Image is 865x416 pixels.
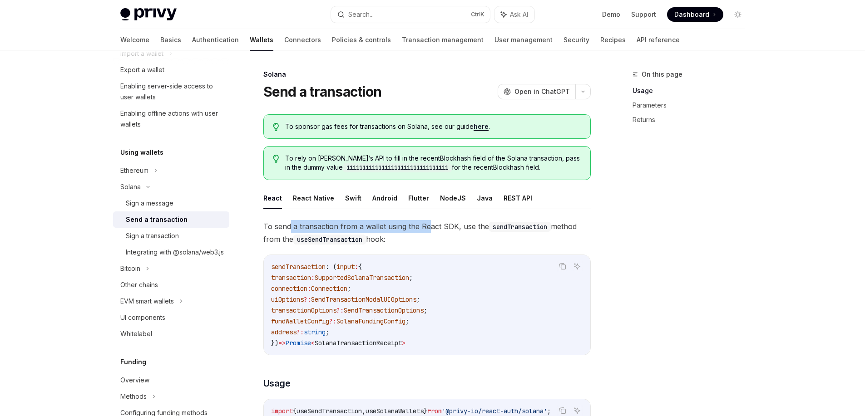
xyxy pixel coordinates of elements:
span: Dashboard [674,10,709,19]
a: Sign a transaction [113,228,229,244]
div: Enabling server-side access to user wallets [120,81,224,103]
a: Usage [633,83,752,98]
button: React [263,187,282,209]
div: Ethereum [120,165,148,176]
a: Sign a message [113,195,229,211]
a: Send a transaction [113,211,229,228]
div: Sign a transaction [126,230,179,241]
span: > [402,339,405,347]
span: import [271,407,293,415]
a: Export a wallet [113,62,229,78]
span: uiOptions [271,295,304,303]
span: To rely on [PERSON_NAME]’s API to fill in the recentBlockhash field of the Solana transaction, pa... [285,154,581,172]
div: Other chains [120,279,158,290]
a: Demo [602,10,620,19]
h1: Send a transaction [263,83,382,100]
a: Enabling server-side access to user wallets [113,78,229,105]
div: Overview [120,375,149,386]
span: fundWalletConfig [271,317,329,325]
span: Connection [311,284,347,293]
span: ; [326,328,329,336]
span: To sponsor gas fees for transactions on Solana, see our guide . [285,122,581,131]
code: 11111111111111111111111111111111 [343,163,452,172]
div: UI components [120,312,165,323]
span: ; [405,317,409,325]
span: Open in ChatGPT [514,87,570,96]
span: SendTransactionModalUIOptions [311,295,416,303]
span: => [278,339,286,347]
div: Enabling offline actions with user wallets [120,108,224,130]
a: Support [631,10,656,19]
span: ?: [297,328,304,336]
span: { [293,407,297,415]
div: Solana [263,70,591,79]
a: here [474,122,489,131]
button: Ask AI [571,260,583,272]
span: SupportedSolanaTransaction [315,274,409,282]
a: API reference [637,29,680,51]
a: Recipes [600,29,626,51]
span: ; [424,306,427,314]
h5: Funding [120,357,146,367]
div: Whitelabel [120,328,152,339]
span: To send a transaction from a wallet using the React SDK, use the method from the hook: [263,220,591,245]
span: SendTransactionOptions [344,306,424,314]
span: Ctrl K [471,11,484,18]
span: SolanaFundingConfig [336,317,405,325]
span: SolanaTransactionReceipt [315,339,402,347]
a: Parameters [633,98,752,113]
span: : [307,284,311,293]
span: : [311,274,315,282]
a: Enabling offline actions with user wallets [113,105,229,132]
button: Swift [345,187,361,209]
div: Sign a message [126,198,173,209]
span: }) [271,339,278,347]
a: UI components [113,309,229,326]
div: Integrating with @solana/web3.js [126,247,224,258]
button: NodeJS [440,187,466,209]
a: Welcome [120,29,149,51]
a: Authentication [192,29,239,51]
span: , [362,407,366,415]
a: Dashboard [667,7,723,22]
button: React Native [293,187,334,209]
span: connection [271,284,307,293]
div: Methods [120,391,147,402]
span: : ( [326,263,336,271]
div: Bitcoin [120,263,140,274]
a: User management [494,29,553,51]
h5: Using wallets [120,147,163,158]
code: sendTransaction [489,222,551,232]
img: light logo [120,8,177,21]
button: Copy the contents from the code block [557,260,568,272]
a: Wallets [250,29,273,51]
span: useSendTransaction [297,407,362,415]
button: Ask AI [494,6,534,23]
div: Solana [120,181,141,192]
div: Send a transaction [126,214,188,225]
span: ; [409,274,413,282]
span: Ask AI [510,10,528,19]
span: On this page [642,69,682,80]
a: Whitelabel [113,326,229,342]
a: Other chains [113,277,229,293]
span: ; [416,295,420,303]
svg: Tip [273,123,279,131]
button: Open in ChatGPT [498,84,575,99]
span: transactionOptions [271,306,336,314]
a: Policies & controls [332,29,391,51]
code: useSendTransaction [293,235,366,245]
span: ; [347,284,351,293]
button: REST API [504,187,532,209]
a: Security [563,29,589,51]
button: Flutter [408,187,429,209]
span: Usage [263,377,291,390]
a: Returns [633,113,752,127]
span: useSolanaWallets [366,407,424,415]
span: ?: [336,306,344,314]
button: Android [372,187,397,209]
span: : [355,263,358,271]
div: Export a wallet [120,64,164,75]
span: address [271,328,297,336]
span: Promise [286,339,311,347]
